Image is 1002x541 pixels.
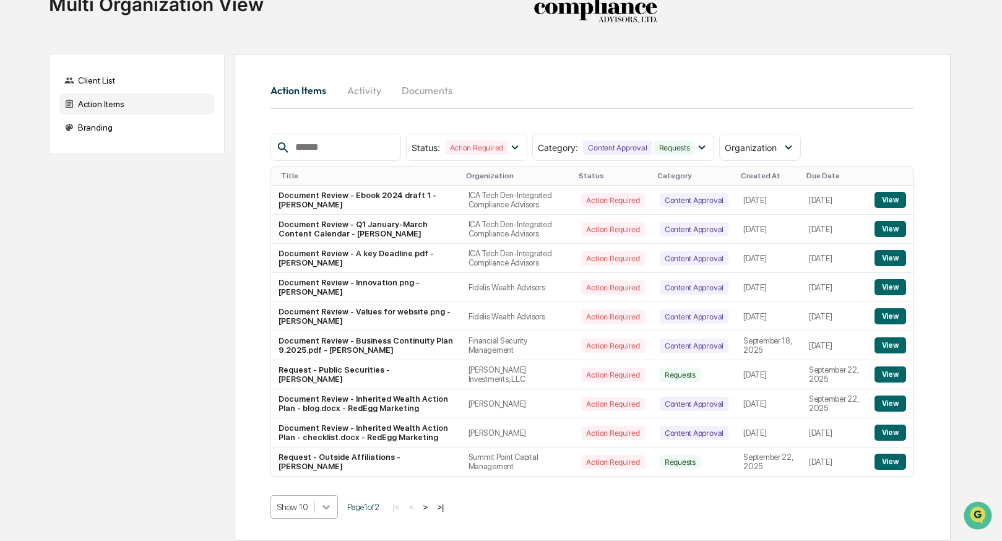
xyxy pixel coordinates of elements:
div: Content Approval [660,251,728,266]
div: Status [579,171,647,180]
span: Organization [725,142,777,153]
td: ICA Tech Den-Integrated Compliance Advisors [461,186,574,215]
td: [DATE] [801,215,867,244]
iframe: Open customer support [962,500,996,534]
div: activity tabs [270,76,913,105]
img: 1746055101610-c473b297-6a78-478c-a979-82029cc54cd1 [12,95,35,117]
div: Branding [59,116,214,139]
span: Status : [412,142,440,153]
div: Due Date [806,171,862,180]
div: 🗄️ [90,157,100,167]
div: Content Approval [660,397,728,411]
div: Action Required [445,141,508,155]
button: Activity [336,76,392,105]
div: Content Approval [660,280,728,295]
td: Document Review - Ebook 2024 draft 1 - [PERSON_NAME] [271,186,460,215]
button: View [875,337,906,353]
div: 🔎 [12,181,22,191]
button: View [875,366,906,383]
a: 🗄️Attestations [85,151,158,173]
td: [DATE] [801,418,867,448]
td: September 22, 2025 [801,360,867,389]
div: Created At [741,171,797,180]
td: Document Review - Inherited Wealth Action Plan - checklist.docx - RedEgg Marketing [271,418,460,448]
div: Action Required [581,309,644,324]
td: September 18, 2025 [736,331,801,360]
div: Action Required [581,339,644,353]
div: Content Approval [660,339,728,353]
div: Requests [660,368,701,382]
td: September 22, 2025 [801,389,867,418]
a: 🔎Data Lookup [7,175,83,197]
td: Request - Public Securities - [PERSON_NAME] [271,360,460,389]
div: Content Approval [583,141,652,155]
div: Content Approval [660,426,728,440]
span: Pylon [123,210,150,219]
td: [DATE] [801,186,867,215]
td: Document Review - Inherited Wealth Action Plan - blog.docx - RedEgg Marketing [271,389,460,418]
div: Action Required [581,455,644,469]
button: View [875,425,906,441]
td: [DATE] [736,273,801,302]
td: [PERSON_NAME] [461,389,574,418]
button: View [875,250,906,266]
td: ICA Tech Den-Integrated Compliance Advisors [461,244,574,273]
td: ICA Tech Den-Integrated Compliance Advisors [461,215,574,244]
td: [DATE] [736,418,801,448]
div: Action Required [581,280,644,295]
span: Attestations [102,156,153,168]
button: View [875,192,906,208]
button: View [875,279,906,295]
td: [DATE] [736,186,801,215]
td: Document Review - Values for website.png - [PERSON_NAME] [271,302,460,331]
td: [DATE] [736,244,801,273]
td: Document Review - A key Deadline.pdf - [PERSON_NAME] [271,244,460,273]
td: [DATE] [736,389,801,418]
button: < [405,502,418,513]
td: [DATE] [736,302,801,331]
div: Client List [59,69,214,92]
button: View [875,454,906,470]
div: Action Required [581,426,644,440]
button: >| [433,502,447,513]
td: Document Review - Q1 January-March Content Calendar - [PERSON_NAME] [271,215,460,244]
td: Fidelis Wealth Advisors [461,302,574,331]
div: We're available if you need us! [42,107,157,117]
div: Content Approval [660,193,728,207]
div: Action Required [581,251,644,266]
div: Action Required [581,193,644,207]
button: > [419,502,431,513]
span: Preclearance [25,156,80,168]
span: Page 1 of 2 [347,502,379,512]
p: How can we help? [12,26,225,46]
td: [PERSON_NAME] [461,418,574,448]
td: [DATE] [801,448,867,476]
div: Requests [660,455,701,469]
div: Requests [654,141,695,155]
button: |< [389,502,403,513]
td: [DATE] [801,302,867,331]
div: Organization [466,171,569,180]
td: Fidelis Wealth Advisors [461,273,574,302]
a: 🖐️Preclearance [7,151,85,173]
td: Document Review - Innovation.png - [PERSON_NAME] [271,273,460,302]
button: View [875,396,906,412]
td: [DATE] [801,273,867,302]
td: Financial Security Management [461,331,574,360]
td: [PERSON_NAME] Investments, LLC [461,360,574,389]
div: Action Required [581,397,644,411]
button: Action Items [270,76,336,105]
a: Powered byPylon [87,209,150,219]
div: Action Required [581,222,644,236]
td: Document Review - Business Continuity Plan 9.2025.pdf - [PERSON_NAME] [271,331,460,360]
td: [DATE] [801,331,867,360]
button: View [875,308,906,324]
td: [DATE] [801,244,867,273]
td: September 22, 2025 [736,448,801,476]
button: View [875,221,906,237]
td: Summit Point Capital Management [461,448,574,476]
td: [DATE] [736,215,801,244]
button: Start new chat [210,98,225,113]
